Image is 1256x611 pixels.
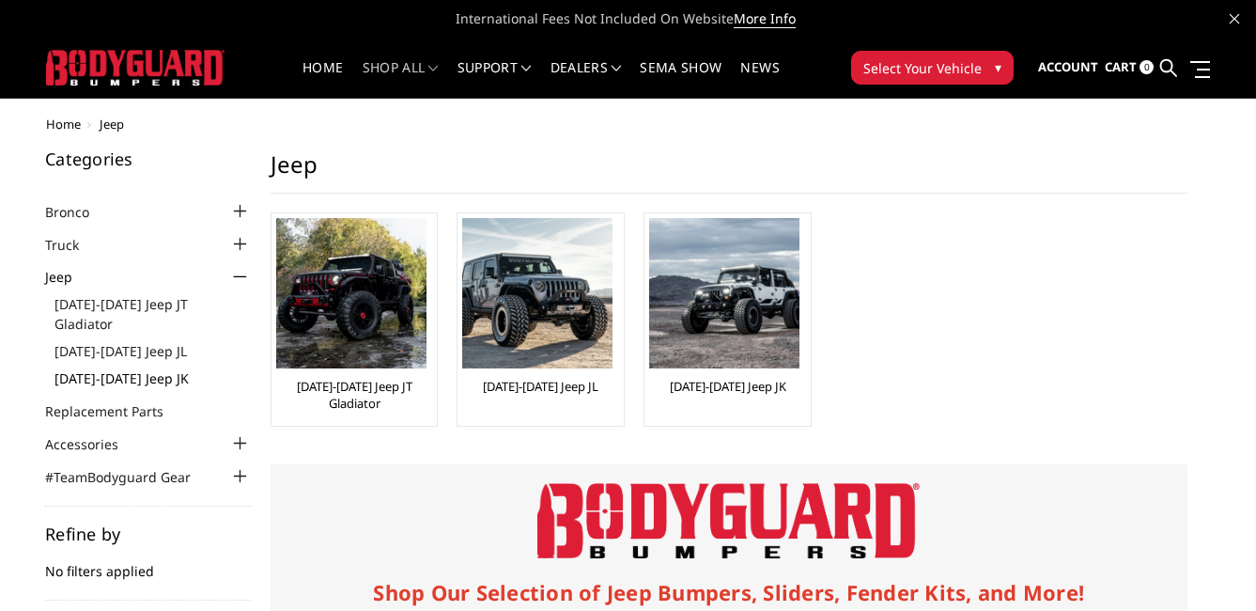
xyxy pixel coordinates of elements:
h5: Categories [45,150,252,167]
h1: Jeep [271,150,1187,194]
a: shop all [363,61,439,98]
a: [DATE]-[DATE] Jeep JK [670,378,786,395]
a: News [740,61,779,98]
span: Account [1038,58,1098,75]
a: [DATE]-[DATE] Jeep JL [54,341,252,361]
a: More Info [734,9,796,28]
h5: Refine by [45,525,252,542]
a: [DATE]-[DATE] Jeep JT Gladiator [54,294,252,334]
a: Home [46,116,81,133]
img: BODYGUARD BUMPERS [46,50,225,85]
a: Support [457,61,532,98]
h1: Shop Our Selection of Jeep Bumpers, Sliders, Fender Kits, and More! [306,577,1152,608]
a: Jeep [45,267,96,287]
img: Bodyguard Bumpers Logo [537,483,920,558]
span: Select Your Vehicle [863,58,982,78]
button: Select Your Vehicle [851,51,1014,85]
span: Jeep [100,116,124,133]
a: Accessories [45,434,142,454]
a: #TeamBodyguard Gear [45,467,214,487]
div: No filters applied [45,525,252,601]
a: [DATE]-[DATE] Jeep JK [54,368,252,388]
span: 0 [1140,60,1154,74]
span: Cart [1105,58,1137,75]
a: Truck [45,235,102,255]
a: Home [302,61,343,98]
span: ▾ [995,57,1001,77]
a: Bronco [45,202,113,222]
a: SEMA Show [640,61,721,98]
a: Account [1038,42,1098,93]
a: [DATE]-[DATE] Jeep JT Gladiator [276,378,433,412]
a: Replacement Parts [45,401,187,421]
a: [DATE]-[DATE] Jeep JL [483,378,598,395]
a: Cart 0 [1105,42,1154,93]
a: Dealers [550,61,622,98]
